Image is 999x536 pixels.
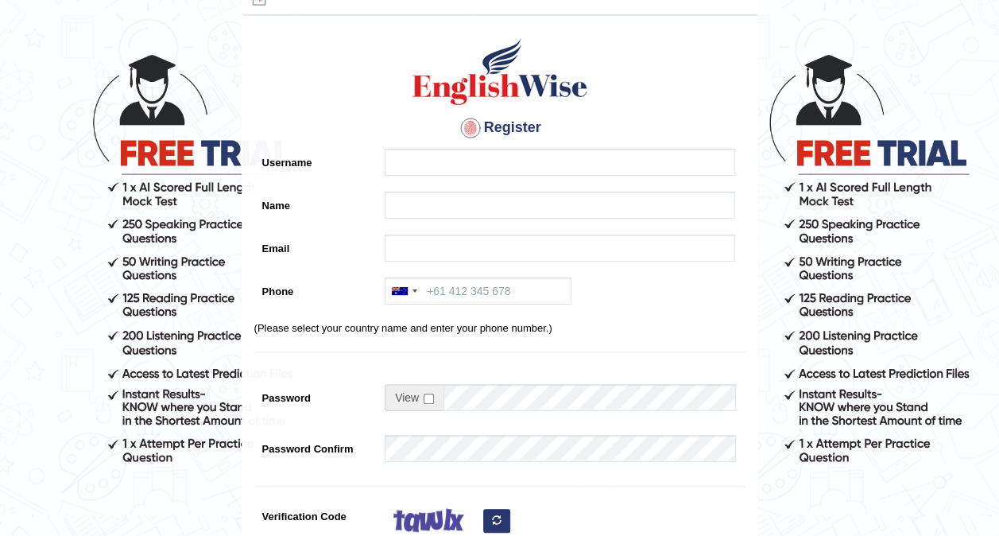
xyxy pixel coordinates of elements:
[254,149,378,170] label: Username
[424,394,434,404] input: Show/Hide Password
[254,384,378,406] label: Password
[254,192,378,213] label: Name
[254,278,378,299] label: Phone
[385,278,422,304] div: Australia: +61
[254,320,745,336] p: (Please select your country name and enter your phone number.)
[409,36,590,107] img: Logo of English Wise create a new account for intelligent practice with AI
[254,115,745,141] h4: Register
[254,435,378,456] label: Password Confirm
[385,278,571,305] input: +61 412 345 678
[254,503,378,524] label: Verification Code
[254,235,378,256] label: Email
